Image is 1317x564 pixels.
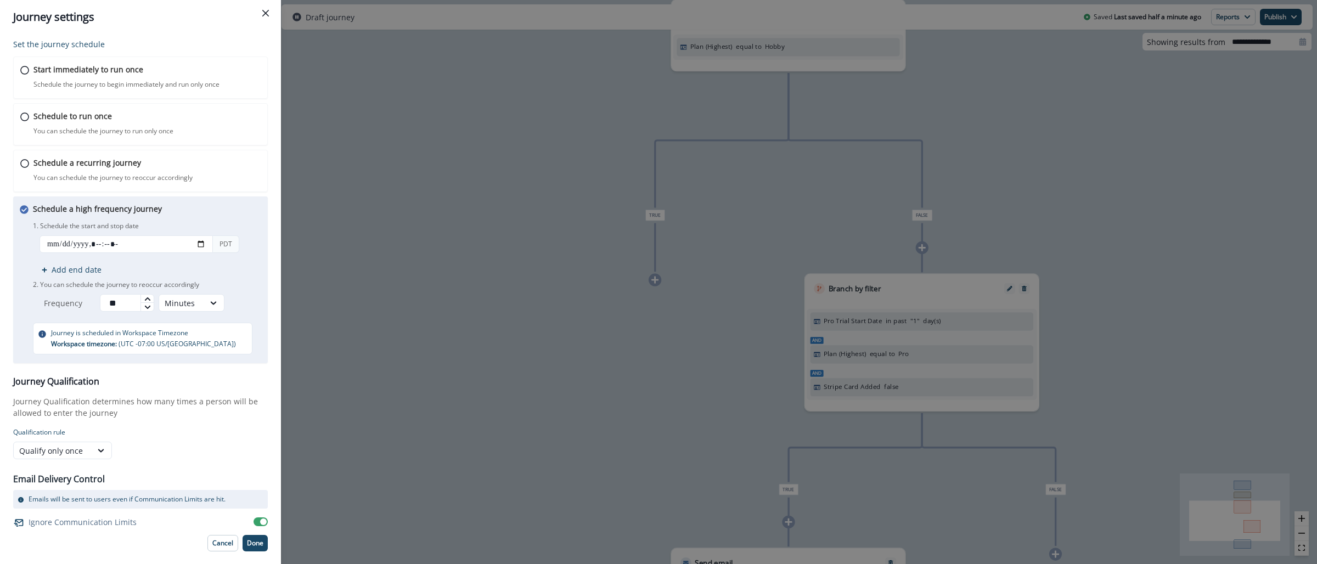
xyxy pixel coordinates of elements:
p: Ignore Communication Limits [29,516,137,528]
p: 2. You can schedule the journey to reoccur accordingly [33,280,261,290]
div: Qualify only once [19,445,86,456]
p: Qualification rule [13,427,268,437]
p: Schedule the journey to begin immediately and run only once [33,80,219,89]
p: Schedule a recurring journey [33,157,141,168]
p: Schedule to run once [33,110,112,122]
p: Email Delivery Control [13,472,105,486]
p: Add end date [52,264,102,275]
button: Close [257,4,274,22]
div: Minutes [165,297,199,309]
button: Cancel [207,535,238,551]
p: Emails will be sent to users even if Communication Limits are hit. [29,494,226,504]
p: Frequency [44,297,95,309]
p: You can schedule the journey to run only once [33,126,173,136]
p: Start immediately to run once [33,64,143,75]
p: Schedule a high frequency journey [33,203,162,215]
p: Set the journey schedule [13,38,268,50]
span: Workspace timezone: [51,339,119,348]
p: You can schedule the journey to reoccur accordingly [33,173,193,183]
p: Journey is scheduled in Workspace Timezone ( UTC -07:00 US/[GEOGRAPHIC_DATA] ) [51,328,236,349]
p: 1. Schedule the start and stop date [33,221,261,231]
h3: Journey Qualification [13,376,268,387]
div: Journey settings [13,9,268,25]
p: Done [247,539,263,547]
div: PDT [212,235,239,253]
button: Done [243,535,268,551]
p: Cancel [212,539,233,547]
p: Journey Qualification determines how many times a person will be allowed to enter the journey [13,396,268,419]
